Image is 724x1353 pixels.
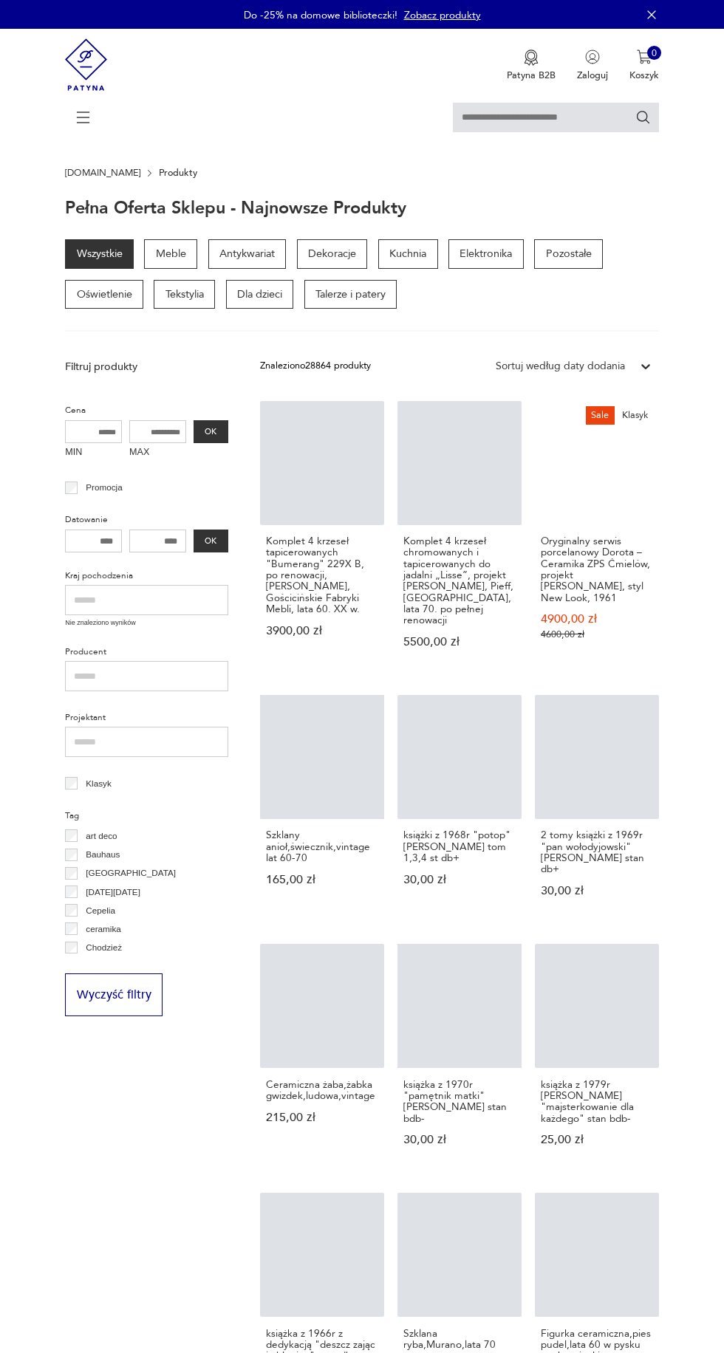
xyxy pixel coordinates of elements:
[244,8,397,22] p: Do -25% na domowe biblioteczki!
[194,530,228,553] button: OK
[397,944,522,1171] a: książka z 1970r "pamętnik matki" Marcjanny Fornalskiej stan bdb-książka z 1970r "pamętnik matki" ...
[65,29,107,100] img: Patyna - sklep z meblami i dekoracjami vintage
[65,360,228,374] p: Filtruj produkty
[507,49,556,82] button: Patyna B2B
[541,886,653,897] p: 30,00 zł
[403,1328,516,1351] h3: Szklana ryba,Murano,lata 70
[86,776,111,791] p: Klasyk
[260,695,384,922] a: Szklany anioł,świecznik,vintage lat 60-70Szklany anioł,świecznik,vintage lat 60-70165,00 zł
[304,280,397,309] a: Talerze i patery
[65,645,228,660] p: Producent
[448,239,524,269] a: Elektronika
[403,535,516,626] h3: Komplet 4 krzeseł chromowanych i tapicerowanych do jadalni „Lisse”, projekt [PERSON_NAME], Pieff,...
[208,239,287,269] a: Antykwariat
[159,168,197,178] p: Produkty
[397,695,522,922] a: książki z 1968r "potop" Henryk Sienkiewicz tom 1,3,4 st db+książki z 1968r "potop" [PERSON_NAME] ...
[541,1079,653,1124] h3: książka z 1979r [PERSON_NAME] "majsterkowanie dla każdego" stan bdb-
[541,614,653,625] p: 4900,00 zł
[403,637,516,648] p: 5500,00 zł
[86,903,115,918] p: Cepelia
[65,809,228,823] p: Tag
[129,443,186,464] label: MAX
[86,959,119,973] p: Ćmielów
[577,69,608,82] p: Zaloguj
[535,944,659,1171] a: książka z 1979r Adama Słodowego "majsterkowanie dla każdego" stan bdb-książka z 1979r [PERSON_NAM...
[65,710,228,725] p: Projektant
[65,973,163,1016] button: Wyczyść filtry
[541,629,653,640] p: 4600,00 zł
[194,420,228,444] button: OK
[535,401,659,674] a: SaleKlasykOryginalny serwis porcelanowy Dorota – Ceramika ZPS Ćmielów, projekt Lubomir Tomaszewsk...
[86,922,120,936] p: ceramika
[266,1112,378,1123] p: 215,00 zł
[629,69,659,82] p: Koszyk
[65,168,140,178] a: [DOMAIN_NAME]
[534,239,603,269] a: Pozostałe
[378,239,438,269] a: Kuchnia
[403,829,516,863] h3: książki z 1968r "potop" [PERSON_NAME] tom 1,3,4 st db+
[524,49,539,66] img: Ikona medalu
[144,239,197,269] a: Meble
[65,199,406,218] h1: Pełna oferta sklepu - najnowsze produkty
[585,49,600,64] img: Ikonka użytkownika
[86,885,140,900] p: [DATE][DATE]
[404,8,481,22] a: Zobacz produkty
[86,866,176,880] p: [GEOGRAPHIC_DATA]
[260,944,384,1171] a: Ceramiczna żaba,żabka gwizdek,ludowa,vintageCeramiczna żaba,żabka gwizdek,ludowa,vintage215,00 zł
[86,847,120,862] p: Bauhaus
[577,49,608,82] button: Zaloguj
[266,874,378,886] p: 165,00 zł
[266,626,378,637] p: 3900,00 zł
[266,829,378,863] h3: Szklany anioł,świecznik,vintage lat 60-70
[541,1134,653,1145] p: 25,00 zł
[260,401,384,674] a: Komplet 4 krzeseł tapicerowanych "Bumerang" 229X B, po renowacji, R.Kulm, Gościcińskie Fabryki Me...
[86,940,122,955] p: Chodzież
[266,1079,378,1102] h3: Ceramiczna żaba,żabka gwizdek,ludowa,vintage
[403,1079,516,1124] h3: książka z 1970r "pamętnik matki" [PERSON_NAME] stan bdb-
[154,280,215,309] a: Tekstylia
[541,535,653,603] h3: Oryginalny serwis porcelanowy Dorota – Ceramika ZPS Ćmielów, projekt [PERSON_NAME], styl New Look...
[65,513,228,527] p: Datowanie
[496,359,625,374] div: Sortuj według daty dodania
[629,49,659,82] button: 0Koszyk
[86,829,117,843] p: art deco
[65,239,134,269] a: Wszystkie
[403,1134,516,1145] p: 30,00 zł
[65,443,122,464] label: MIN
[647,46,662,61] div: 0
[637,49,652,64] img: Ikona koszyka
[535,695,659,922] a: 2 tomy książki z 1969r "pan wołodyjowski" Henryka Sienkiewicza stan db+2 tomy książki z 1969r "pa...
[260,359,371,374] div: Znaleziono 28864 produkty
[65,569,228,583] p: Kraj pochodzenia
[65,618,228,628] p: Nie znaleziono wyników
[507,69,556,82] p: Patyna B2B
[297,239,368,269] a: Dekoracje
[65,280,143,309] a: Oświetlenie
[397,401,522,674] a: Komplet 4 krzeseł chromowanych i tapicerowanych do jadalni „Lisse”, projekt Teda Batesa, Pieff, W...
[86,480,122,495] p: Promocja
[403,874,516,886] p: 30,00 zł
[541,829,653,874] h3: 2 tomy książki z 1969r "pan wołodyjowski" [PERSON_NAME] stan db+
[226,280,294,309] a: Dla dzieci
[635,109,652,126] button: Szukaj
[507,49,556,82] a: Ikona medaluPatyna B2B
[266,535,378,614] h3: Komplet 4 krzeseł tapicerowanych "Bumerang" 229X B, po renowacji, [PERSON_NAME], Gościcińskie Fab...
[65,403,228,418] p: Cena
